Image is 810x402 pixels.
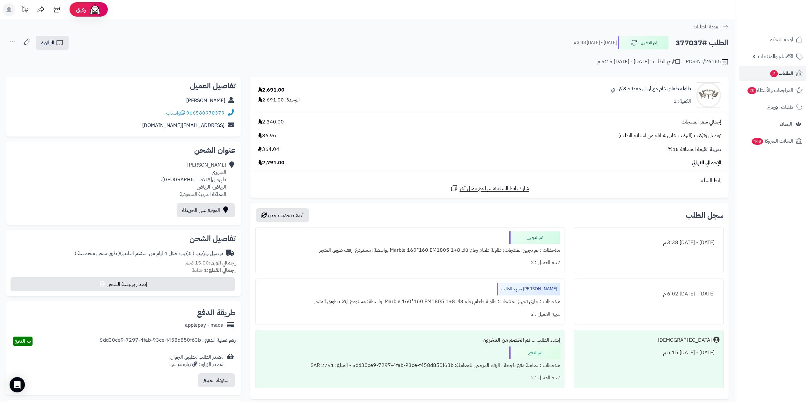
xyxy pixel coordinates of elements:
div: مصدر الطلب :تطبيق الجوال [169,354,224,368]
div: تنبيه العميل : لا [260,372,560,384]
div: [DEMOGRAPHIC_DATA] [658,337,712,344]
h3: سجل الطلب [686,212,724,219]
div: رابط السلة [253,177,726,184]
span: المراجعات والأسئلة [747,86,793,95]
div: [PERSON_NAME] تجهيز الطلب [497,283,560,295]
a: طلبات الإرجاع [739,100,806,115]
a: الطلبات7 [739,66,806,81]
span: 2,791.00 [258,159,284,167]
span: 20 [747,87,756,94]
span: الفاتورة [41,39,54,47]
div: تنبيه العميل : لا [260,308,560,320]
a: العملاء [739,116,806,132]
strong: إجمالي الوزن: [209,259,236,267]
span: 364.04 [258,146,279,153]
small: 1 قطعة [192,266,236,274]
span: 448 [752,138,763,145]
h2: الطلب #377037 [675,36,729,49]
div: POS-NT/26165 [686,58,729,66]
small: [DATE] - [DATE] 3:38 م [573,40,617,46]
div: تم الدفع [509,346,560,359]
span: ضريبة القيمة المضافة 15% [668,146,721,153]
div: تنبيه العميل : لا [260,257,560,269]
div: applepay - mada [185,322,224,329]
h2: تفاصيل العميل [11,82,236,90]
button: أضف تحديث جديد [256,208,309,222]
a: [PERSON_NAME] [186,97,225,104]
span: لوحة التحكم [769,35,793,44]
button: إصدار بوليصة الشحن [11,277,235,291]
div: [DATE] - [DATE] 5:15 م [578,346,719,359]
img: ai-face.png [89,3,101,16]
div: رقم عملية الدفع : 5dd30ce9-7297-4fab-93ce-f458d850f63b [100,337,236,346]
span: إجمالي سعر المنتجات [681,118,721,126]
span: 86.96 [258,132,276,139]
div: ملاحظات : جاري تجهيز المنتجات: طاولة طعام رخام 8ك Marble 160*160 EM1805 1+8 بواسطة: مستودع ارفف ط... [260,295,560,308]
div: تم التجهيز [509,231,560,244]
span: الطلبات [769,69,793,78]
span: السلات المتروكة [751,137,793,145]
div: إنشاء الطلب .... [260,334,560,346]
span: الإجمالي النهائي [692,159,721,167]
span: طلبات الإرجاع [767,103,793,112]
b: تم الخصم من المخزون [482,336,530,344]
span: تم الدفع [15,337,31,345]
a: [EMAIL_ADDRESS][DOMAIN_NAME] [142,122,225,129]
span: توصيل وتركيب (التركيب خلال 4 ايام من استلام الطلب) [618,132,721,139]
a: شارك رابط السلة نفسها مع عميل آخر [450,184,529,192]
div: [DATE] - [DATE] 6:02 م [578,288,719,300]
img: 1709136592-110123010015-90x90.jpg [696,82,721,108]
div: الوحدة: 2,691.00 [258,96,300,104]
span: 7 [770,70,778,77]
div: 2,691.00 [258,86,284,94]
span: الأقسام والمنتجات [758,52,793,61]
div: [PERSON_NAME] الشهري ظهره ل[GEOGRAPHIC_DATA]، الرياض، الرياض المملكة العربية السعودية [161,161,226,198]
h2: تفاصيل الشحن [11,235,236,242]
img: logo-2.png [767,16,804,29]
span: 2,340.00 [258,118,284,126]
button: استرداد المبلغ [198,373,235,387]
span: العملاء [780,120,792,129]
div: توصيل وتركيب (التركيب خلال 4 ايام من استلام الطلب) [75,250,223,257]
strong: إجمالي القطع: [207,266,236,274]
button: تم التجهيز [618,36,669,49]
h2: عنوان الشحن [11,146,236,154]
a: السلات المتروكة448 [739,133,806,149]
span: رفيق [76,6,86,13]
div: [DATE] - [DATE] 3:38 م [578,236,719,249]
div: مصدر الزيارة: زيارة مباشرة [169,361,224,368]
a: تحديثات المنصة [17,3,33,18]
a: لوحة التحكم [739,32,806,47]
a: العودة للطلبات [693,23,729,31]
div: Open Intercom Messenger [10,377,25,392]
div: الكمية: 1 [674,98,691,105]
span: العودة للطلبات [693,23,721,31]
h2: طريقة الدفع [197,309,236,316]
small: 15.00 كجم [185,259,236,267]
span: ( طرق شحن مخصصة ) [75,249,120,257]
div: ملاحظات : معاملة دفع ناجحة ، الرقم المرجعي للمعاملة: 5dd30ce9-7297-4fab-93ce-f458d850f63b - المبل... [260,359,560,372]
span: شارك رابط السلة نفسها مع عميل آخر [460,185,529,192]
a: الفاتورة [36,36,69,50]
a: واتساب [166,109,185,117]
a: طاولة طعام رخام مع أرجل معدنية 8 كراسي [611,85,691,93]
a: الموقع على الخريطة [177,203,235,217]
a: المراجعات والأسئلة20 [739,83,806,98]
div: ملاحظات : تم تجهيز المنتجات: طاولة طعام رخام 8ك Marble 160*160 EM1805 1+8 بواسطة: مستودع ارفف طوي... [260,244,560,257]
a: 966580970379 [186,109,225,117]
div: تاريخ الطلب : [DATE] - [DATE] 5:15 م [597,58,680,65]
